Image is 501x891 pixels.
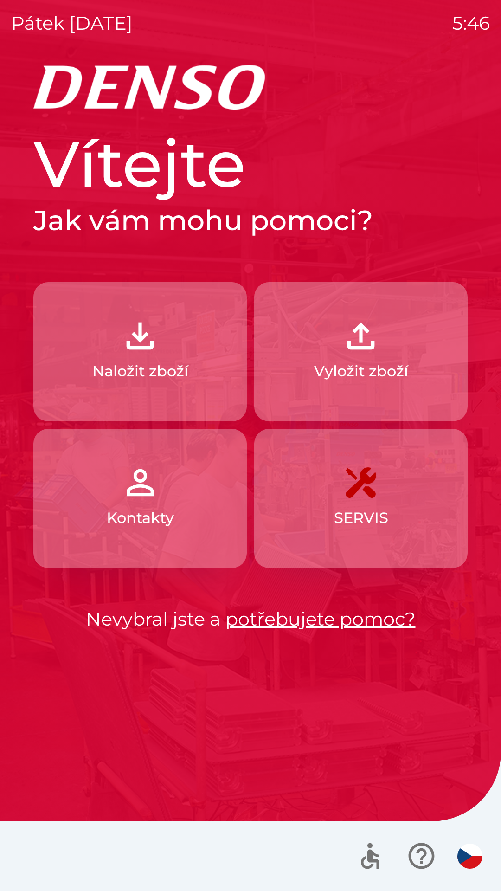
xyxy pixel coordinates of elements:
[457,844,482,869] img: cs flag
[33,203,468,238] h2: Jak vám mohu pomoci?
[33,605,468,633] p: Nevybral jste a
[33,429,247,568] button: Kontakty
[120,316,161,356] img: 918cc13a-b407-47b8-8082-7d4a57a89498.png
[92,360,188,382] p: Naložit zboží
[254,429,468,568] button: SERVIS
[334,507,388,529] p: SERVIS
[33,282,247,421] button: Naložit zboží
[107,507,174,529] p: Kontakty
[452,9,490,37] p: 5:46
[314,360,408,382] p: Vyložit zboží
[33,65,468,110] img: Logo
[254,282,468,421] button: Vyložit zboží
[33,124,468,203] h1: Vítejte
[340,462,381,503] img: 7408382d-57dc-4d4c-ad5a-dca8f73b6e74.png
[120,462,161,503] img: 072f4d46-cdf8-44b2-b931-d189da1a2739.png
[225,607,416,630] a: potřebujete pomoc?
[11,9,133,37] p: pátek [DATE]
[340,316,381,356] img: 2fb22d7f-6f53-46d3-a092-ee91fce06e5d.png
